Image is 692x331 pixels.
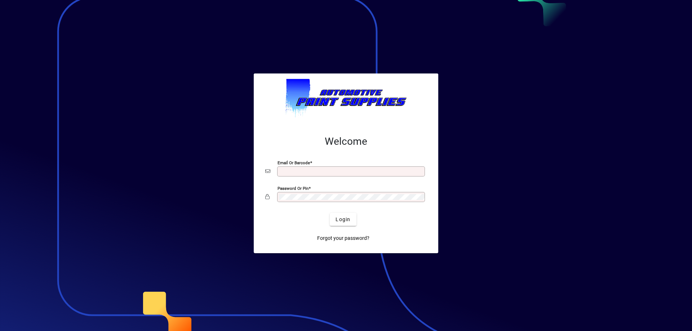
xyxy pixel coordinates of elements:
[330,213,356,226] button: Login
[278,186,309,191] mat-label: Password or Pin
[317,234,369,242] span: Forgot your password?
[314,232,372,245] a: Forgot your password?
[278,160,310,165] mat-label: Email or Barcode
[336,216,350,223] span: Login
[265,135,427,148] h2: Welcome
